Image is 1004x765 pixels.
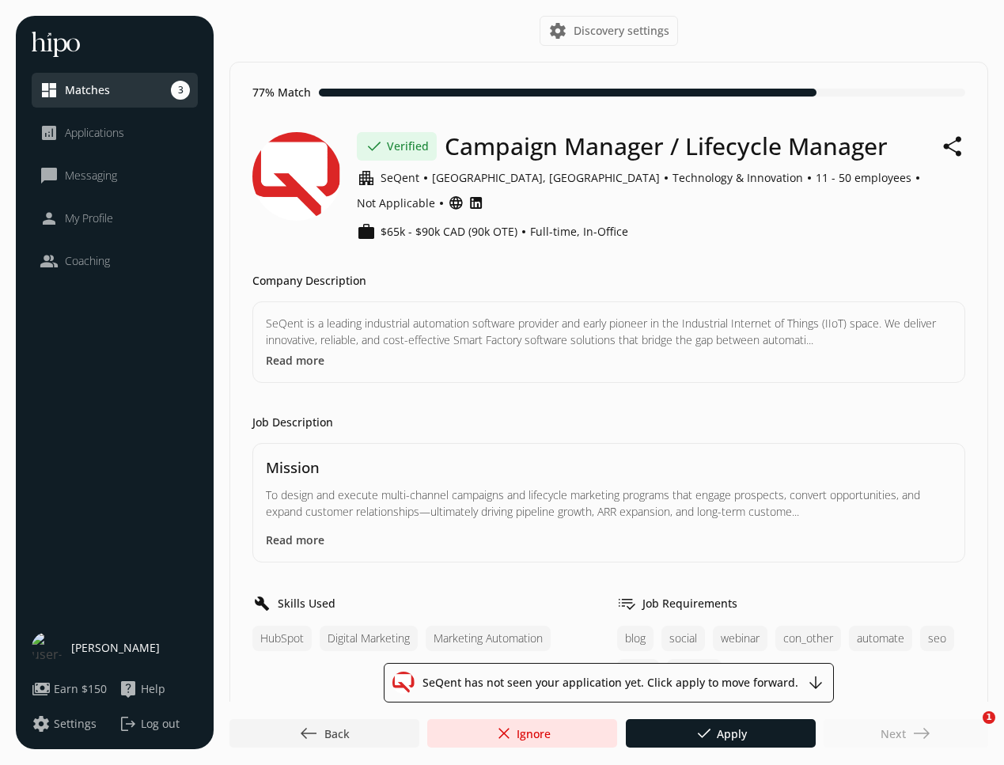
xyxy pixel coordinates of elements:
span: settings [548,21,567,40]
button: doneApply [626,719,816,748]
span: Coaching [65,253,110,269]
span: done [695,724,714,743]
a: personMy Profile [40,209,190,228]
span: Apply [695,724,747,743]
span: SeQent has not seen your application yet. Click apply to move forward. [422,675,798,691]
span: Earn $150 [54,681,107,697]
span: leads [617,659,659,684]
button: Read more [266,532,324,548]
span: Ignore [494,724,551,743]
span: build [252,594,271,613]
span: webinar [713,626,767,651]
span: Digital Marketing [320,626,418,651]
span: Technology & Innovation [672,170,803,186]
span: Applications [65,125,124,141]
span: settings [32,714,51,733]
span: arrow_downward [806,673,825,692]
span: done [365,137,384,156]
a: paymentsEarn $150 [32,680,111,699]
p: To design and execute multi-channel campaigns and lifecycle marketing programs that engage prospe... [266,487,952,520]
button: share [941,132,965,161]
span: payments [32,680,51,699]
span: Matches [65,82,110,98]
span: HubSpot [252,626,312,651]
a: live_helpHelp [119,680,198,699]
h5: Skills Used [278,596,335,612]
span: tv_options_edit_channels [617,594,636,613]
span: apartment [357,169,376,187]
button: westBack [229,719,419,748]
span: content [667,659,722,684]
h5: 77% Match [252,85,311,100]
span: live_help [119,680,138,699]
span: seo [920,626,954,651]
a: dashboardMatches3 [40,81,190,100]
span: [GEOGRAPHIC_DATA], [GEOGRAPHIC_DATA] [432,170,660,186]
span: Full-time, In-Office [530,224,628,240]
span: 3 [171,81,190,100]
div: Verified [357,132,437,161]
a: analyticsApplications [40,123,190,142]
span: west [299,724,318,743]
span: 1 [983,711,995,724]
span: Not Applicable [357,195,435,211]
span: blog [617,626,654,651]
h1: Campaign Manager / Lifecycle Manager [445,132,888,161]
button: settingsSettings [32,714,97,733]
iframe: Intercom live chat [950,711,988,749]
h3: Mission [266,456,952,479]
button: Read more [266,352,324,369]
button: settingsDiscovery settings [540,16,678,46]
img: Emplpyer image [392,672,415,694]
span: dashboard [40,81,59,100]
p: SeQent is a leading industrial automation software provider and early pioneer in the Industrial I... [266,315,952,348]
span: SeQent [381,170,419,186]
img: Company logo [252,132,341,221]
img: hh-logo-white [32,32,80,57]
button: live_helpHelp [119,680,165,699]
span: logout [119,714,138,733]
img: user-photo [32,632,63,664]
h5: Job Description [252,415,333,430]
span: chat_bubble_outline [40,166,59,185]
span: Settings [54,716,97,732]
span: analytics [40,123,59,142]
span: Marketing Automation [426,626,551,651]
span: automate [849,626,912,651]
a: peopleCoaching [40,252,190,271]
span: 11 - 50 employees [816,170,911,186]
span: My Profile [65,210,113,226]
span: Log out [141,716,180,732]
span: Messaging [65,168,117,184]
h5: Job Requirements [642,596,737,612]
a: chat_bubble_outlineMessaging [40,166,190,185]
button: paymentsEarn $150 [32,680,107,699]
span: Discovery settings [574,23,669,39]
button: closeIgnore [427,719,617,748]
span: Back [299,724,350,743]
button: logoutLog out [119,714,198,733]
h5: Company Description [252,273,366,289]
a: settingsSettings [32,714,111,733]
span: Help [141,681,165,697]
span: people [40,252,59,271]
span: person [40,209,59,228]
span: social [661,626,705,651]
span: [PERSON_NAME] [71,640,160,656]
span: close [494,724,513,743]
span: $65k - $90k CAD (90k OTE) [381,224,517,240]
span: work [357,222,376,241]
span: con_other [775,626,841,651]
